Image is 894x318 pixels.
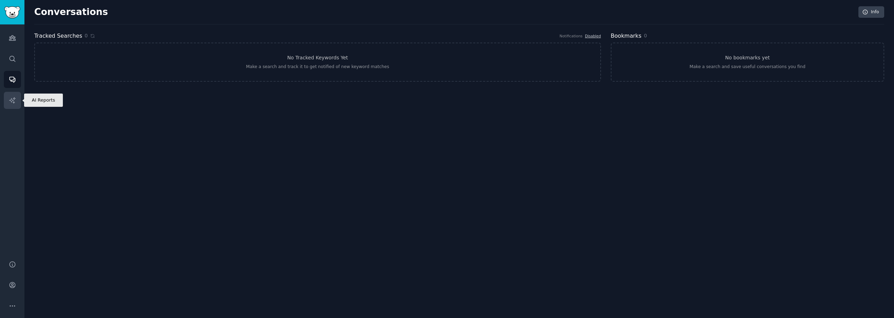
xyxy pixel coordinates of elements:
div: Make a search and track it to get notified of new keyword matches [246,64,389,70]
img: GummySearch logo [4,6,20,19]
span: 0 [644,33,647,38]
div: Make a search and save useful conversations you find [689,64,805,70]
a: No Tracked Keywords YetMake a search and track it to get notified of new keyword matches [34,43,601,82]
h3: No Tracked Keywords Yet [287,54,348,61]
h2: Conversations [34,7,108,18]
a: Disabled [585,34,601,38]
div: Notifications [559,34,582,38]
span: 0 [85,32,88,39]
a: No bookmarks yetMake a search and save useful conversations you find [611,43,884,82]
h2: Bookmarks [611,32,642,40]
a: Info [858,6,884,18]
h3: No bookmarks yet [725,54,770,61]
h2: Tracked Searches [34,32,82,40]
